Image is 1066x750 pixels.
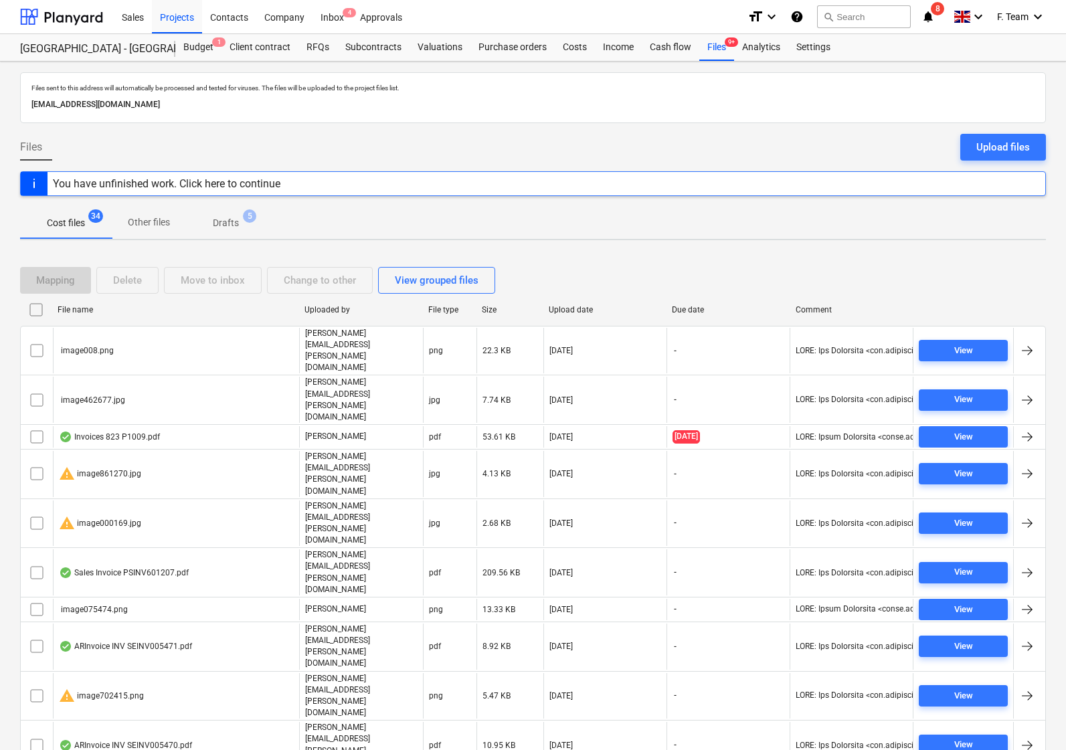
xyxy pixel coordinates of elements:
i: Knowledge base [790,9,804,25]
p: [PERSON_NAME][EMAIL_ADDRESS][PERSON_NAME][DOMAIN_NAME] [305,549,417,595]
span: - [673,690,678,701]
div: [DATE] [549,395,573,405]
p: [EMAIL_ADDRESS][DOMAIN_NAME] [31,98,1035,112]
div: View [954,639,973,654]
div: png [429,691,443,700]
div: jpg [429,395,440,405]
span: - [673,345,678,357]
button: View [919,599,1008,620]
div: Due date [672,305,785,314]
span: F. Team [997,11,1029,22]
div: 7.74 KB [482,395,511,405]
button: View [919,636,1008,657]
div: [DATE] [549,741,573,750]
a: Client contract [221,34,298,61]
div: png [429,346,443,355]
i: keyboard_arrow_down [970,9,986,25]
p: [PERSON_NAME] [305,431,366,442]
div: Upload date [549,305,662,314]
p: Drafts [213,216,239,230]
div: Comment [796,305,909,314]
span: warning [59,688,75,704]
p: [PERSON_NAME][EMAIL_ADDRESS][PERSON_NAME][DOMAIN_NAME] [305,328,417,374]
div: jpg [429,519,440,528]
a: Cash flow [642,34,699,61]
p: Cost files [47,216,85,230]
div: You have unfinished work. Click here to continue [53,177,280,190]
div: [DATE] [549,469,573,478]
a: Settings [788,34,838,61]
div: pdf [429,432,441,442]
span: warning [59,515,75,531]
button: View [919,463,1008,484]
div: pdf [429,741,441,750]
div: 8.92 KB [482,642,511,651]
div: Invoices 823 P1009.pdf [59,432,160,442]
button: View [919,426,1008,448]
span: Files [20,139,42,155]
div: [GEOGRAPHIC_DATA] - [GEOGRAPHIC_DATA] ([PERSON_NAME][GEOGRAPHIC_DATA]) [20,42,159,56]
div: pdf [429,568,441,577]
div: image008.png [59,346,114,355]
div: OCR finished [59,567,72,578]
span: - [673,567,678,578]
div: 2.68 KB [482,519,511,528]
div: Valuations [410,34,470,61]
span: - [673,517,678,529]
a: Analytics [734,34,788,61]
div: 5.47 KB [482,691,511,700]
div: View [954,392,973,407]
span: warning [59,466,75,482]
span: 1 [212,37,226,47]
span: 34 [88,209,103,223]
button: View [919,685,1008,707]
div: [DATE] [549,691,573,700]
div: [DATE] [549,605,573,614]
div: View [954,602,973,618]
div: File type [428,305,471,314]
iframe: Chat Widget [999,686,1066,750]
div: [DATE] [549,432,573,442]
button: Upload files [960,134,1046,161]
div: 209.56 KB [482,568,520,577]
p: [PERSON_NAME][EMAIL_ADDRESS][PERSON_NAME][DOMAIN_NAME] [305,673,417,719]
div: image702415.png [59,688,144,704]
a: Income [595,34,642,61]
div: View [954,343,973,359]
i: format_size [747,9,764,25]
div: image861270.jpg [59,466,141,482]
div: 53.61 KB [482,432,515,442]
button: View [919,562,1008,583]
span: - [673,468,678,480]
div: Upload files [976,138,1030,156]
p: [PERSON_NAME][EMAIL_ADDRESS][PERSON_NAME][DOMAIN_NAME] [305,624,417,670]
a: RFQs [298,34,337,61]
p: [PERSON_NAME] [305,603,366,615]
a: Purchase orders [470,34,555,61]
div: OCR finished [59,432,72,442]
span: [DATE] [673,430,700,443]
div: [DATE] [549,519,573,528]
span: - [673,603,678,615]
i: notifications [921,9,935,25]
div: 4.13 KB [482,469,511,478]
div: image462677.jpg [59,395,125,405]
div: [DATE] [549,346,573,355]
div: Uploaded by [304,305,418,314]
p: Files sent to this address will automatically be processed and tested for viruses. The files will... [31,84,1035,92]
div: Sales Invoice PSINV601207.pdf [59,567,189,578]
button: View [919,389,1008,411]
div: image075474.png [59,605,128,614]
a: Subcontracts [337,34,410,61]
div: View [954,688,973,704]
div: Budget [175,34,221,61]
button: View grouped files [378,267,495,294]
